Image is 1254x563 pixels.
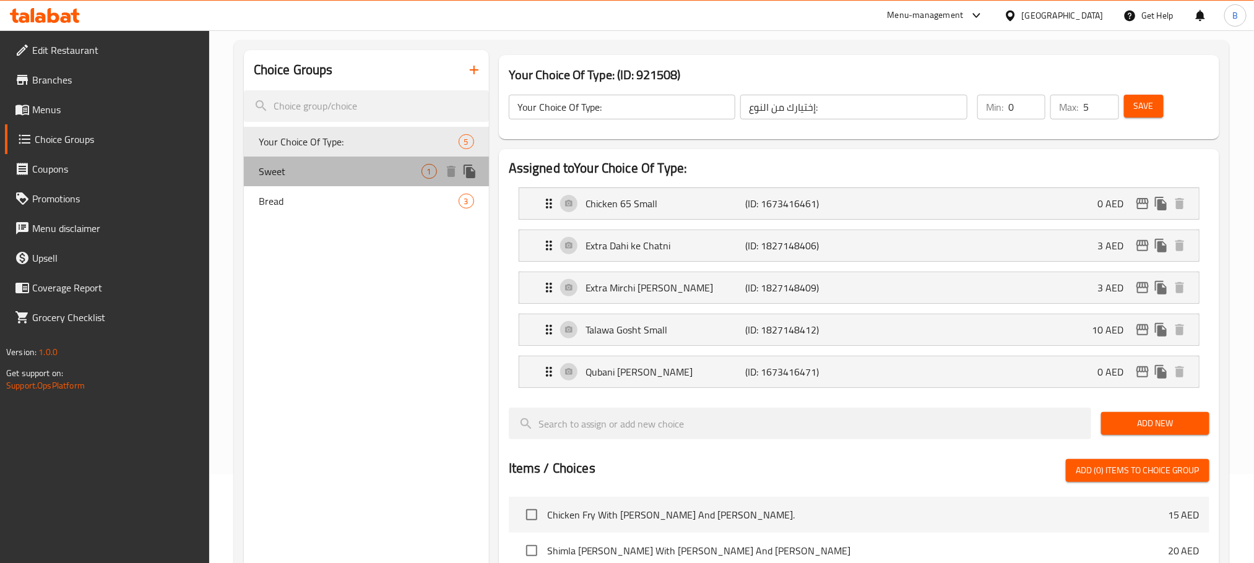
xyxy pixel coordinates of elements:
[1152,363,1170,381] button: duplicate
[745,238,852,253] p: (ID: 1827148406)
[519,272,1199,303] div: Expand
[519,188,1199,219] div: Expand
[509,351,1209,393] li: Expand
[1152,194,1170,213] button: duplicate
[1022,9,1104,22] div: [GEOGRAPHIC_DATA]
[1168,507,1200,522] p: 15 AED
[459,196,473,207] span: 3
[1097,364,1133,379] p: 0 AED
[5,303,209,332] a: Grocery Checklist
[509,309,1209,351] li: Expand
[38,344,58,360] span: 1.0.0
[1101,412,1209,435] button: Add New
[519,502,545,528] span: Select choice
[986,100,1003,114] p: Min:
[459,134,474,149] div: Choices
[1059,100,1078,114] p: Max:
[1092,322,1133,337] p: 10 AED
[5,213,209,243] a: Menu disclaimer
[259,134,459,149] span: Your Choice Of Type:
[1097,196,1133,211] p: 0 AED
[1133,363,1152,381] button: edit
[244,127,489,157] div: Your Choice Of Type:5
[1111,416,1200,431] span: Add New
[1133,320,1152,339] button: edit
[547,543,1168,558] span: Shimla [PERSON_NAME] With [PERSON_NAME] And [PERSON_NAME]
[32,221,199,236] span: Menu disclaimer
[259,164,422,179] span: Sweet
[1170,194,1189,213] button: delete
[509,225,1209,267] li: Expand
[586,196,745,211] p: Chicken 65 Small
[1152,320,1170,339] button: duplicate
[259,194,459,208] span: Bread
[509,159,1209,178] h2: Assigned to Your Choice Of Type:
[442,162,461,181] button: delete
[888,8,964,23] div: Menu-management
[461,162,479,181] button: duplicate
[1124,95,1164,118] button: Save
[745,322,852,337] p: (ID: 1827148412)
[1170,236,1189,255] button: delete
[586,280,745,295] p: Extra Mirchi [PERSON_NAME]
[32,72,199,87] span: Branches
[1232,9,1238,22] span: B
[32,310,199,325] span: Grocery Checklist
[422,164,437,179] div: Choices
[6,344,37,360] span: Version:
[509,65,1209,85] h3: Your Choice Of Type: (ID: 921508)
[459,194,474,208] div: Choices
[745,280,852,295] p: (ID: 1827148409)
[32,102,199,117] span: Menus
[5,154,209,184] a: Coupons
[1170,320,1189,339] button: delete
[1097,280,1133,295] p: 3 AED
[6,365,63,381] span: Get support on:
[519,356,1199,387] div: Expand
[1152,236,1170,255] button: duplicate
[32,161,199,176] span: Coupons
[5,273,209,303] a: Coverage Report
[254,61,333,79] h2: Choice Groups
[244,186,489,216] div: Bread3
[745,364,852,379] p: (ID: 1673416471)
[509,459,595,478] h2: Items / Choices
[5,243,209,273] a: Upsell
[1076,463,1200,478] span: Add (0) items to choice group
[745,196,852,211] p: (ID: 1673416461)
[32,191,199,206] span: Promotions
[1152,278,1170,297] button: duplicate
[5,35,209,65] a: Edit Restaurant
[244,157,489,186] div: Sweet1deleteduplicate
[422,166,436,178] span: 1
[509,408,1091,439] input: search
[244,90,489,122] input: search
[586,364,745,379] p: Qubani [PERSON_NAME]
[5,184,209,213] a: Promotions
[6,377,85,393] a: Support.OpsPlatform
[1133,194,1152,213] button: edit
[547,507,1168,522] span: Chicken Fry With [PERSON_NAME] And [PERSON_NAME].
[519,230,1199,261] div: Expand
[1170,363,1189,381] button: delete
[32,43,199,58] span: Edit Restaurant
[459,136,473,148] span: 5
[1170,278,1189,297] button: delete
[1066,459,1209,482] button: Add (0) items to choice group
[5,124,209,154] a: Choice Groups
[1134,98,1154,114] span: Save
[5,65,209,95] a: Branches
[1168,543,1200,558] p: 20 AED
[32,280,199,295] span: Coverage Report
[32,251,199,265] span: Upsell
[1133,278,1152,297] button: edit
[1133,236,1152,255] button: edit
[509,267,1209,309] li: Expand
[586,238,745,253] p: Extra Dahi ke Chatni
[509,183,1209,225] li: Expand
[519,314,1199,345] div: Expand
[5,95,209,124] a: Menus
[586,322,745,337] p: Talawa Gosht Small
[1097,238,1133,253] p: 3 AED
[35,132,199,147] span: Choice Groups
